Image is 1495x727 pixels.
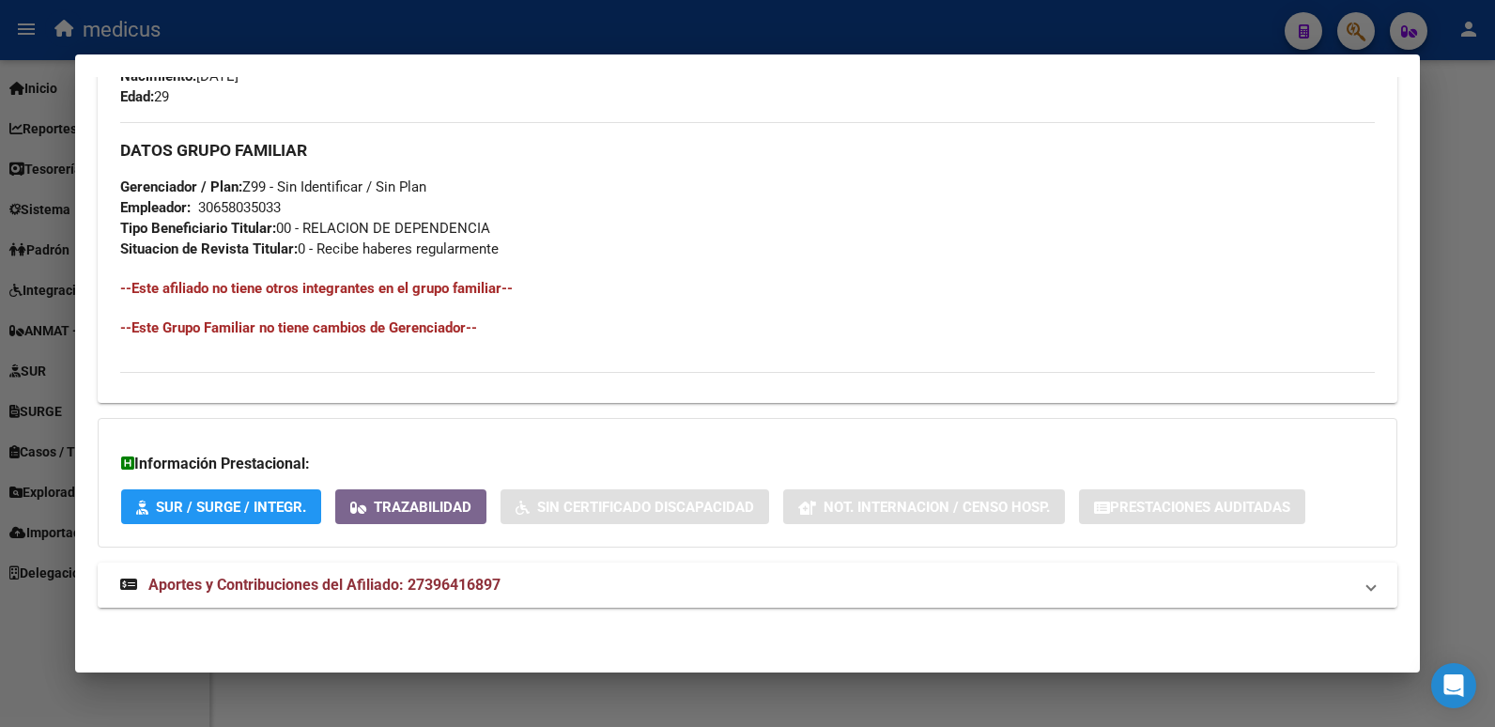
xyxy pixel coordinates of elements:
button: Prestaciones Auditadas [1079,489,1305,524]
span: Trazabilidad [374,499,471,516]
span: 00 - RELACION DE DEPENDENCIA [120,220,490,237]
span: 0 - Recibe haberes regularmente [120,240,499,257]
strong: Situacion de Revista Titular: [120,240,298,257]
span: SUR / SURGE / INTEGR. [156,499,306,516]
strong: Gerenciador / Plan: [120,178,242,195]
h3: Información Prestacional: [121,453,1375,475]
h3: DATOS GRUPO FAMILIAR [120,140,1376,161]
button: Not. Internacion / Censo Hosp. [783,489,1065,524]
span: Aportes y Contribuciones del Afiliado: 27396416897 [148,576,501,594]
div: 30658035033 [198,197,281,218]
strong: Nacimiento: [120,68,196,85]
h4: --Este Grupo Familiar no tiene cambios de Gerenciador-- [120,317,1376,338]
button: Sin Certificado Discapacidad [501,489,769,524]
span: [DATE] [120,68,239,85]
strong: Edad: [120,88,154,105]
button: SUR / SURGE / INTEGR. [121,489,321,524]
h4: --Este afiliado no tiene otros integrantes en el grupo familiar-- [120,278,1376,299]
span: Prestaciones Auditadas [1110,499,1290,516]
span: 29 [120,88,169,105]
span: Sin Certificado Discapacidad [537,499,754,516]
mat-expansion-panel-header: Aportes y Contribuciones del Afiliado: 27396416897 [98,563,1398,608]
div: Open Intercom Messenger [1431,663,1476,708]
strong: Tipo Beneficiario Titular: [120,220,276,237]
strong: Empleador: [120,199,191,216]
span: Z99 - Sin Identificar / Sin Plan [120,178,426,195]
button: Trazabilidad [335,489,486,524]
span: Not. Internacion / Censo Hosp. [824,499,1050,516]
